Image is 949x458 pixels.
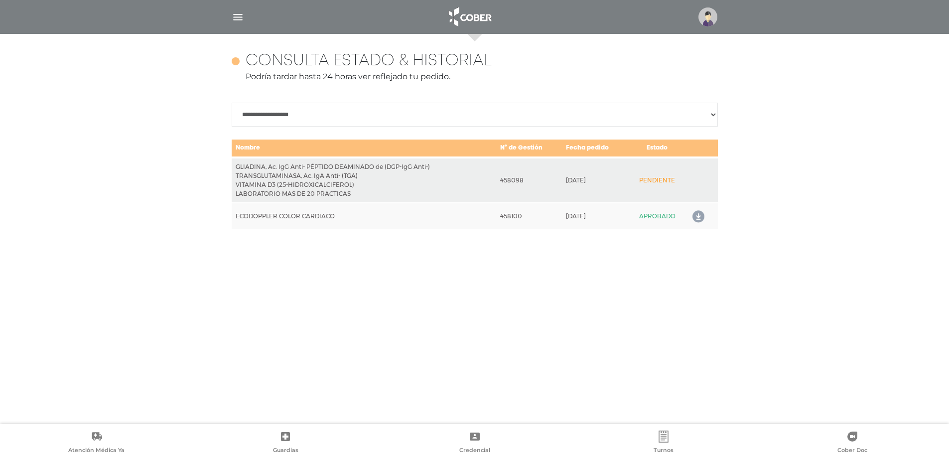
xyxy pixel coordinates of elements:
h4: Consulta estado & historial [246,52,492,71]
td: APROBADO [628,203,686,229]
img: Cober_menu-lines-white.svg [232,11,244,23]
td: 458098 [496,157,562,203]
a: Guardias [191,431,380,456]
p: Podría tardar hasta 24 horas ver reflejado tu pedido. [232,71,718,83]
td: 458100 [496,203,562,229]
img: logo_cober_home-white.png [443,5,496,29]
td: PENDIENTE [628,157,686,203]
td: GLIADINA, Ac. IgG Anti- PÉPTIDO DEAMINADO de (DGP-IgG Anti-) TRANSGLUTAMINASA, Ac. IgA Anti- (TGA... [232,157,496,203]
a: Atención Médica Ya [2,431,191,456]
img: profile-placeholder.svg [698,7,717,26]
td: Nombre [232,139,496,157]
a: Credencial [380,431,569,456]
span: Cober Doc [837,447,867,456]
span: Atención Médica Ya [68,447,125,456]
td: [DATE] [562,203,628,229]
span: Credencial [459,447,490,456]
a: Cober Doc [758,431,947,456]
td: Fecha pedido [562,139,628,157]
span: Guardias [273,447,298,456]
td: Estado [628,139,686,157]
span: Turnos [654,447,674,456]
a: Turnos [569,431,758,456]
td: [DATE] [562,157,628,203]
td: ECODOPPLER COLOR CARDIACO [232,203,496,229]
td: N° de Gestión [496,139,562,157]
